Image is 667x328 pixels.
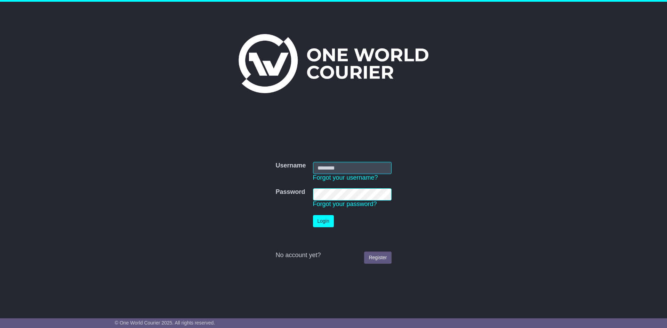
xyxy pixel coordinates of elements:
div: No account yet? [275,252,391,259]
button: Login [313,215,334,227]
a: Register [364,252,391,264]
img: One World [239,34,428,93]
span: © One World Courier 2025. All rights reserved. [115,320,215,326]
label: Username [275,162,306,170]
a: Forgot your username? [313,174,378,181]
a: Forgot your password? [313,200,377,207]
label: Password [275,188,305,196]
